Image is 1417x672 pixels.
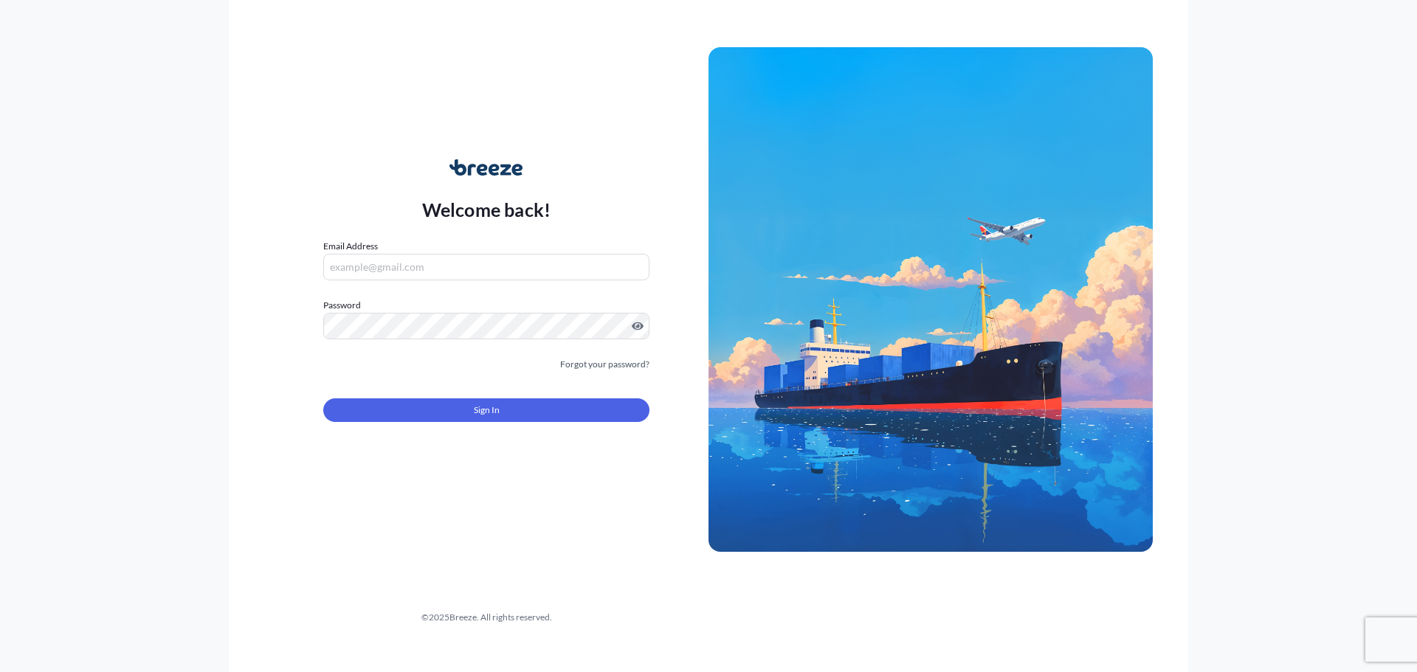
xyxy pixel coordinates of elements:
button: Show password [632,320,644,332]
button: Sign In [323,398,649,422]
label: Password [323,298,649,313]
span: Sign In [474,403,500,418]
label: Email Address [323,239,378,254]
a: Forgot your password? [560,357,649,372]
p: Welcome back! [422,198,551,221]
div: © 2025 Breeze. All rights reserved. [264,610,708,625]
input: example@gmail.com [323,254,649,280]
img: Ship illustration [708,47,1153,552]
